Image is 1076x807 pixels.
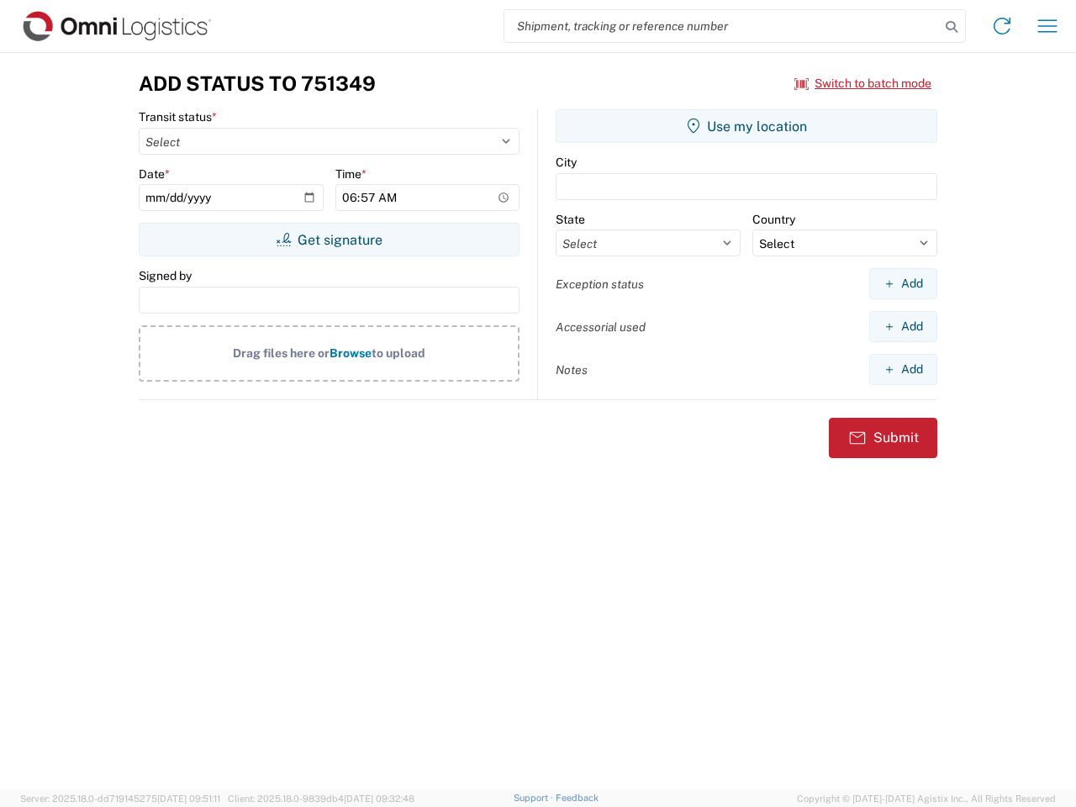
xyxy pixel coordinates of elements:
[514,793,556,803] a: Support
[556,319,646,335] label: Accessorial used
[139,268,192,283] label: Signed by
[556,109,937,143] button: Use my location
[752,212,795,227] label: Country
[797,791,1056,806] span: Copyright © [DATE]-[DATE] Agistix Inc., All Rights Reserved
[556,277,644,292] label: Exception status
[335,166,367,182] label: Time
[139,166,170,182] label: Date
[139,109,217,124] label: Transit status
[139,223,520,256] button: Get signature
[794,70,931,98] button: Switch to batch mode
[504,10,940,42] input: Shipment, tracking or reference number
[157,794,220,804] span: [DATE] 09:51:11
[20,794,220,804] span: Server: 2025.18.0-dd719145275
[233,346,330,360] span: Drag files here or
[556,155,577,170] label: City
[556,793,599,803] a: Feedback
[556,362,588,377] label: Notes
[228,794,414,804] span: Client: 2025.18.0-9839db4
[330,346,372,360] span: Browse
[869,268,937,299] button: Add
[139,71,376,96] h3: Add Status to 751349
[556,212,585,227] label: State
[869,311,937,342] button: Add
[372,346,425,360] span: to upload
[829,418,937,458] button: Submit
[344,794,414,804] span: [DATE] 09:32:48
[869,354,937,385] button: Add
